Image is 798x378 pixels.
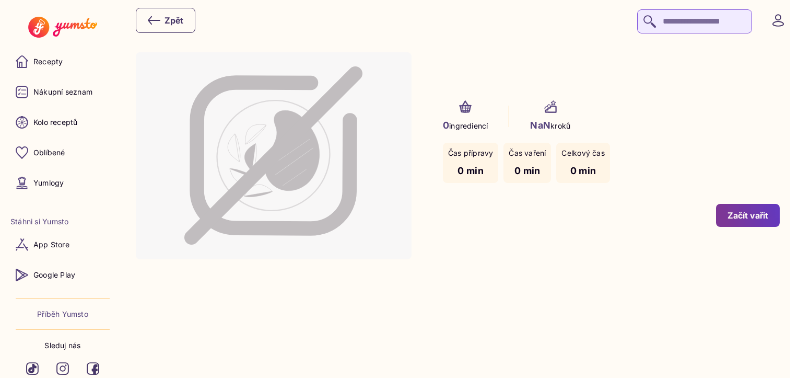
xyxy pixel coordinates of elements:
[10,216,115,227] li: Stáhni si Yumsto
[37,309,88,319] a: Příběh Yumsto
[10,79,115,105] a: Nákupní seznam
[10,49,115,74] a: Recepty
[33,178,64,188] p: Yumlogy
[33,147,65,158] p: Oblíbené
[148,14,183,27] div: Zpět
[10,170,115,196] a: Yumlogy
[10,232,115,257] a: App Store
[10,110,115,135] a: Kolo receptů
[448,148,494,158] p: Čas přípravy
[28,17,97,38] img: Yumsto logo
[33,270,75,280] p: Google Play
[716,204,780,227] button: Začít vařit
[136,52,412,259] div: Image not available
[530,120,550,131] span: NaN
[33,239,69,250] p: App Store
[10,262,115,288] a: Google Play
[33,87,92,97] p: Nákupní seznam
[136,8,195,33] button: Zpět
[44,340,80,351] p: Sleduj nás
[727,210,768,221] div: Začít vařit
[443,120,449,131] span: 0
[530,118,570,132] p: kroků
[10,140,115,165] a: Oblíbené
[145,280,771,358] iframe: Advertisement
[443,118,488,132] p: ingrediencí
[514,165,540,176] span: 0 min
[561,148,604,158] p: Celkový čas
[570,165,596,176] span: 0 min
[457,165,483,176] span: 0 min
[33,117,78,128] p: Kolo receptů
[509,148,546,158] p: Čas vaření
[33,56,63,67] p: Recepty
